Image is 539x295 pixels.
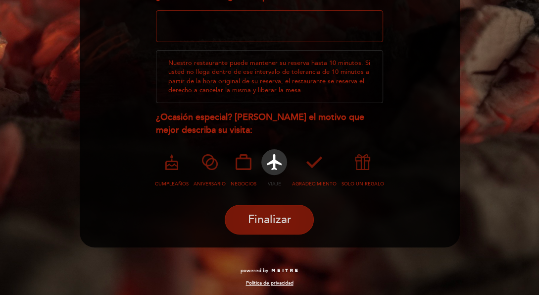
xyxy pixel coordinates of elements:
[292,181,337,187] span: AGRADECIMIENTO
[245,280,293,287] a: Política de privacidad
[156,111,383,136] div: ¿Ocasión especial? [PERSON_NAME] el motivo que mejor describa su visita:
[194,181,226,187] span: ANIVERSARIO
[267,181,281,187] span: VIAJE
[156,50,383,103] div: Nuestro restaurante puede mantener su reserva hasta 10 minutos. Si usted no llega dentro de ese i...
[271,268,299,273] img: MEITRE
[155,181,189,187] span: CUMPLEAÑOS
[241,267,299,274] a: powered by
[241,267,268,274] span: powered by
[225,205,314,235] button: Finalizar
[342,181,384,187] span: SOLO UN REGALO
[231,181,256,187] span: NEGOCIOS
[247,213,291,227] span: Finalizar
